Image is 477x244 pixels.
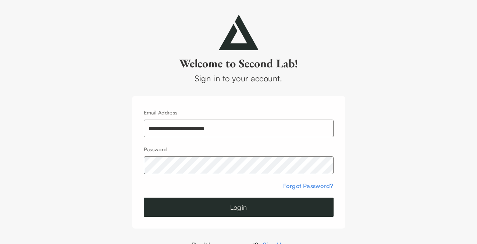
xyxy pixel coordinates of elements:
[283,182,333,190] a: Forgot Password?
[132,56,345,71] h2: Welcome to Second Lab!
[144,198,334,217] button: Login
[132,72,345,84] div: Sign in to your account.
[144,109,178,116] label: Email Address
[144,146,167,152] label: Password
[219,15,259,50] img: secondlab-logo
